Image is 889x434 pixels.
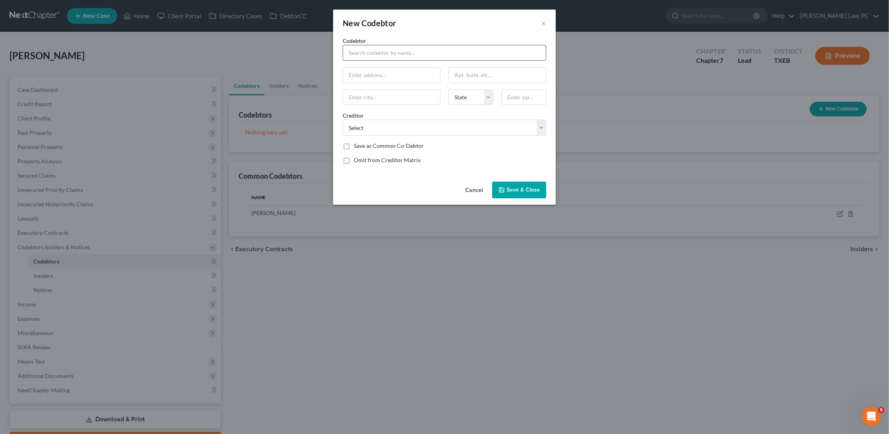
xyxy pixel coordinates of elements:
[354,142,424,150] label: Save as Common Co-Debtor
[492,182,546,198] button: Save & Close
[501,89,546,105] input: Enter zip...
[362,18,396,28] span: Codebtor
[343,90,440,105] input: Enter city...
[541,18,546,28] button: ×
[354,156,421,164] label: Omit from Creditor Matrix
[459,182,489,198] button: Cancel
[862,407,881,426] iframe: Intercom live chat
[343,45,546,61] input: Search codebtor by name...
[343,112,364,119] span: Creditor
[343,37,366,44] span: Codebtor
[878,407,885,413] span: 5
[507,186,540,193] span: Save & Close
[343,18,360,28] span: New
[449,68,546,83] input: Apt, Suite, etc...
[343,68,440,83] input: Enter address...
